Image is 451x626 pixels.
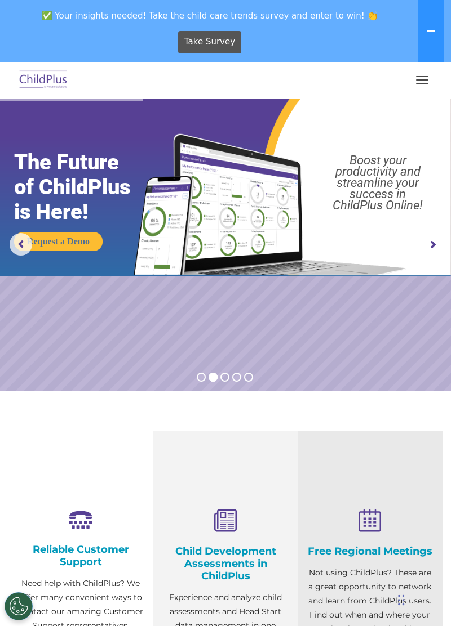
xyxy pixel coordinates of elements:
[5,592,33,620] button: Cookies Settings
[184,32,235,52] span: Take Survey
[311,155,445,211] rs-layer: Boost your productivity and streamline your success in ChildPlus Online!
[5,5,415,26] span: ✅ Your insights needed! Take the child care trends survey and enter to win! 👏
[17,67,70,93] img: ChildPlus by Procare Solutions
[266,504,451,626] iframe: Chat Widget
[14,232,103,251] a: Request a Demo
[398,583,405,617] div: Drag
[162,545,290,582] h4: Child Development Assessments in ChildPlus
[17,543,145,568] h4: Reliable Customer Support
[14,150,158,224] rs-layer: The Future of ChildPlus is Here!
[178,31,242,53] a: Take Survey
